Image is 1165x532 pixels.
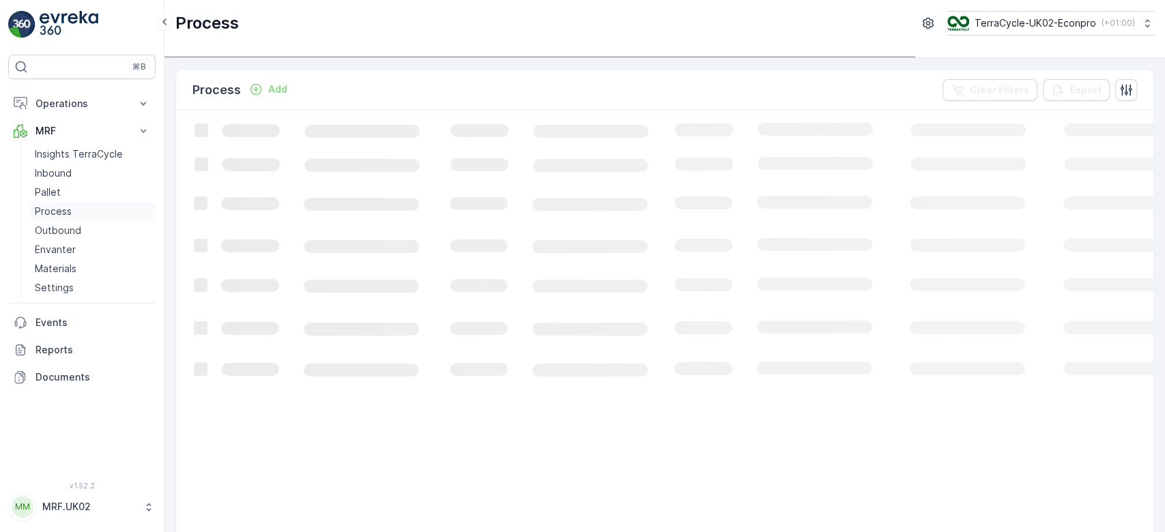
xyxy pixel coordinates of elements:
[175,12,239,34] p: Process
[76,291,89,303] span: 30
[8,492,156,521] button: MMMRF.UK02
[132,61,146,72] p: ⌘B
[8,364,156,391] a: Documents
[947,11,1154,35] button: TerraCycle-UK02-Econpro(+01:00)
[29,259,156,278] a: Materials
[12,314,72,325] span: Asset Type :
[29,278,156,297] a: Settings
[58,336,190,348] span: UK-PI0300 I PS Rigid Plastic
[35,224,81,237] p: Outbound
[530,12,633,28] p: Parcel_UK02 #1801
[970,83,1029,97] p: Clear Filters
[29,240,156,259] a: Envanter
[975,16,1096,30] p: TerraCycle-UK02-Econpro
[35,97,128,110] p: Operations
[35,147,123,161] p: Insights TerraCycle
[244,81,293,98] button: Add
[72,314,100,325] span: Pallet
[29,183,156,202] a: Pallet
[12,269,72,280] span: Net Weight :
[35,262,76,276] p: Materials
[40,11,98,38] img: logo_light-DOdMpM7g.png
[12,336,58,348] span: Material :
[12,291,76,303] span: Tare Weight :
[8,336,156,364] a: Reports
[8,482,156,490] span: v 1.52.2
[29,164,156,183] a: Inbound
[35,281,74,295] p: Settings
[1043,79,1110,101] button: Export
[29,202,156,221] a: Process
[35,370,150,384] p: Documents
[268,83,287,96] p: Add
[8,90,156,117] button: Operations
[947,16,969,31] img: terracycle_logo_wKaHoWT.png
[42,500,136,514] p: MRF.UK02
[35,124,128,138] p: MRF
[8,117,156,145] button: MRF
[35,343,150,357] p: Reports
[80,246,92,258] span: 30
[72,269,76,280] span: -
[1070,83,1102,97] p: Export
[12,246,80,258] span: Total Weight :
[35,166,72,180] p: Inbound
[35,243,76,256] p: Envanter
[45,224,132,235] span: Parcel_UK02 #1801
[29,145,156,164] a: Insights TerraCycle
[192,80,241,100] p: Process
[35,316,150,329] p: Events
[943,79,1037,101] button: Clear Filters
[29,221,156,240] a: Outbound
[12,496,33,518] div: MM
[1102,18,1135,29] p: ( +01:00 )
[12,224,45,235] span: Name :
[8,11,35,38] img: logo
[35,205,72,218] p: Process
[8,309,156,336] a: Events
[35,186,61,199] p: Pallet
